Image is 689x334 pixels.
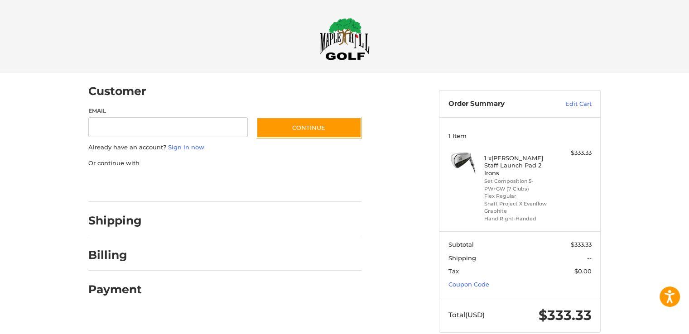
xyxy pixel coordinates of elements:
[484,192,554,200] li: Flex Regular
[320,18,370,60] img: Maple Hill Golf
[574,267,592,275] span: $0.00
[162,177,230,193] iframe: PayPal-paylater
[448,100,546,109] h3: Order Summary
[484,215,554,223] li: Hand Right-Handed
[86,177,154,193] iframe: PayPal-paypal
[484,200,554,215] li: Shaft Project X Evenflow Graphite
[546,100,592,109] a: Edit Cart
[88,282,142,296] h2: Payment
[448,241,474,248] span: Subtotal
[587,254,592,262] span: --
[88,84,146,98] h2: Customer
[448,254,476,262] span: Shipping
[448,132,592,139] h3: 1 Item
[88,248,141,262] h2: Billing
[448,267,459,275] span: Tax
[168,143,204,151] a: Sign in now
[88,143,361,152] p: Already have an account?
[484,154,554,177] h4: 1 x [PERSON_NAME] Staff Launch Pad 2 Irons
[448,281,489,288] a: Coupon Code
[239,177,307,193] iframe: PayPal-venmo
[484,177,554,192] li: Set Composition 5-PW+GW (7 Clubs)
[88,107,248,115] label: Email
[256,117,361,138] button: Continue
[88,214,142,228] h2: Shipping
[571,241,592,248] span: $333.33
[556,148,592,157] div: $333.33
[88,159,361,168] p: Or continue with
